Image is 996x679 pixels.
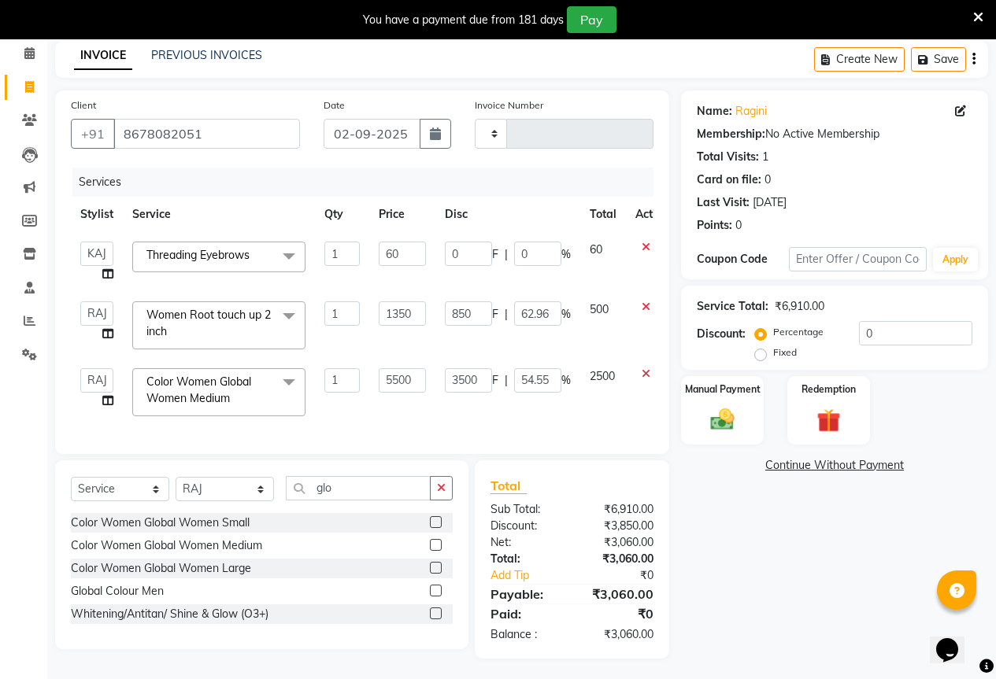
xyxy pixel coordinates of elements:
[479,567,587,584] a: Add Tip
[505,372,508,389] span: |
[572,626,665,643] div: ₹3,060.00
[479,604,572,623] div: Paid:
[286,476,431,500] input: Search or Scan
[363,12,564,28] div: You have a payment due from 181 days
[697,298,768,315] div: Service Total:
[71,583,164,600] div: Global Colour Men
[561,246,571,263] span: %
[933,248,978,271] button: Apply
[697,126,972,142] div: No Active Membership
[580,197,626,232] th: Total
[492,306,498,323] span: F
[697,217,732,234] div: Points:
[113,119,300,149] input: Search by Name/Mobile/Email/Code
[435,197,580,232] th: Disc
[324,98,345,113] label: Date
[590,242,602,256] span: 60
[762,149,768,165] div: 1
[789,247,927,271] input: Enter Offer / Coupon Code
[250,248,257,262] a: x
[809,406,848,435] img: _gift.svg
[561,306,571,323] span: %
[230,391,237,405] a: x
[479,518,572,534] div: Discount:
[572,604,665,623] div: ₹0
[684,457,985,474] a: Continue Without Payment
[71,537,262,554] div: Color Women Global Women Medium
[315,197,369,232] th: Qty
[814,47,905,72] button: Create New
[626,197,678,232] th: Action
[697,149,759,165] div: Total Visits:
[479,551,572,567] div: Total:
[479,534,572,551] div: Net:
[74,42,132,70] a: INVOICE
[590,369,615,383] span: 2500
[479,626,572,643] div: Balance :
[572,518,665,534] div: ₹3,850.00
[167,324,174,338] a: x
[479,585,572,603] div: Payable:
[735,103,767,120] a: Ragini
[572,585,665,603] div: ₹3,060.00
[697,172,761,188] div: Card on file:
[697,126,765,142] div: Membership:
[697,103,732,120] div: Name:
[151,48,262,62] a: PREVIOUS INVOICES
[572,501,665,518] div: ₹6,910.00
[71,515,250,531] div: Color Women Global Women Small
[911,47,966,72] button: Save
[505,306,508,323] span: |
[71,197,123,232] th: Stylist
[775,298,824,315] div: ₹6,910.00
[567,6,616,33] button: Pay
[72,168,665,197] div: Services
[703,406,742,434] img: _cash.svg
[146,308,271,338] span: Women Root touch up 2 inch
[930,616,980,663] iframe: chat widget
[773,325,824,339] label: Percentage
[71,560,251,577] div: Color Women Global Women Large
[561,372,571,389] span: %
[697,251,789,268] div: Coupon Code
[71,606,268,622] div: Whitening/Antitan/ Shine & Glow (O3+)
[146,375,251,405] span: Color Women Global Women Medium
[123,197,315,232] th: Service
[475,98,543,113] label: Invoice Number
[773,345,797,360] label: Fixed
[572,534,665,551] div: ₹3,060.00
[753,194,787,211] div: [DATE]
[369,197,435,232] th: Price
[505,246,508,263] span: |
[802,382,856,397] label: Redemption
[479,501,572,518] div: Sub Total:
[765,172,771,188] div: 0
[697,194,750,211] div: Last Visit:
[590,302,609,316] span: 500
[146,248,250,262] span: Threading Eyebrows
[491,478,527,494] span: Total
[685,382,761,397] label: Manual Payment
[697,326,746,342] div: Discount:
[735,217,742,234] div: 0
[492,246,498,263] span: F
[71,98,96,113] label: Client
[492,372,498,389] span: F
[71,119,115,149] button: +91
[587,567,665,584] div: ₹0
[572,551,665,567] div: ₹3,060.00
